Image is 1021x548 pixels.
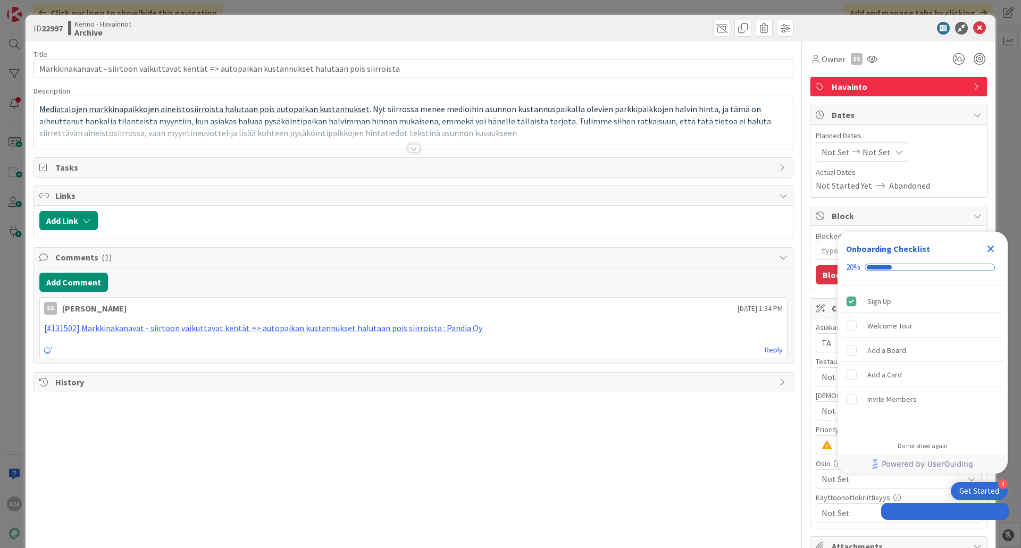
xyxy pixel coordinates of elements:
[816,130,982,141] span: Planned Dates
[74,20,131,28] span: Kenno - Havainnot
[842,314,1003,338] div: Welcome Tour is incomplete.
[44,323,482,333] a: [#131502] Markkinakanavat - siirtoon vaikuttavat kentät => autopaikan kustannukset halutaan pois ...
[838,454,1008,474] div: Footer
[816,426,982,433] div: Priority
[34,86,70,96] span: Description
[867,295,891,308] div: Sign Up
[832,302,968,315] span: Custom Fields
[832,209,968,222] span: Block
[816,179,872,192] span: Not Started Yet
[39,211,98,230] button: Add Link
[55,189,774,202] span: Links
[889,179,930,192] span: Abandoned
[867,344,906,357] div: Add a Board
[816,265,852,284] button: Block
[838,232,1008,474] div: Checklist Container
[39,104,773,138] span: . Nyt siirrossa menee medioihin asunnon kustannuspaikalla olevien parkkipaikkojen halvin hinta, j...
[39,104,370,114] u: Mediatalojen markkinapaikkojen aineistosiirroista halutaan pois autopaikan kustannukset
[39,273,108,292] button: Add Comment
[867,393,917,406] div: Invite Members
[998,479,1008,489] div: 4
[842,339,1003,362] div: Add a Board is incomplete.
[959,486,999,496] div: Get Started
[882,458,973,470] span: Powered by UserGuiding
[62,302,127,315] div: [PERSON_NAME]
[102,252,112,263] span: ( 1 )
[846,263,860,272] div: 20%
[842,387,1003,411] div: Invite Members is incomplete.
[838,285,1008,435] div: Checklist items
[867,319,913,332] div: Welcome Tour
[55,161,774,174] span: Tasks
[44,302,57,315] div: SS
[822,146,850,158] span: Not Set
[842,363,1003,386] div: Add a Card is incomplete.
[822,336,963,349] span: TA
[816,494,982,501] div: Käyttöönottokriittisyys
[738,303,783,314] span: [DATE] 1:34 PM
[843,454,1002,474] a: Powered by UserGuiding
[851,53,863,65] div: SS
[867,368,902,381] div: Add a Card
[863,146,891,158] span: Not Set
[816,324,982,331] div: Asiakas
[816,392,982,399] div: [DEMOGRAPHIC_DATA]
[822,53,846,65] span: Owner
[55,376,774,389] span: History
[34,59,793,78] input: type card name here...
[34,22,63,35] span: ID
[41,23,63,33] b: 22997
[816,358,982,365] div: Testaus
[846,242,930,255] div: Onboarding Checklist
[55,251,774,264] span: Comments
[74,28,131,37] b: Archive
[832,108,968,121] span: Dates
[832,80,968,93] span: Havainto
[898,442,948,450] div: Do not show again
[846,263,999,272] div: Checklist progress: 20%
[816,167,982,178] span: Actual Dates
[822,404,963,417] span: Not Set
[816,460,982,467] div: Osio
[822,473,963,485] span: Not Set
[982,240,999,257] div: Close Checklist
[822,507,963,519] span: Not Set
[951,482,1008,500] div: Open Get Started checklist, remaining modules: 4
[816,231,867,241] label: Blocked Reason
[842,290,1003,313] div: Sign Up is complete.
[34,49,47,59] label: Title
[765,343,783,357] a: Reply
[822,370,963,383] span: Not Set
